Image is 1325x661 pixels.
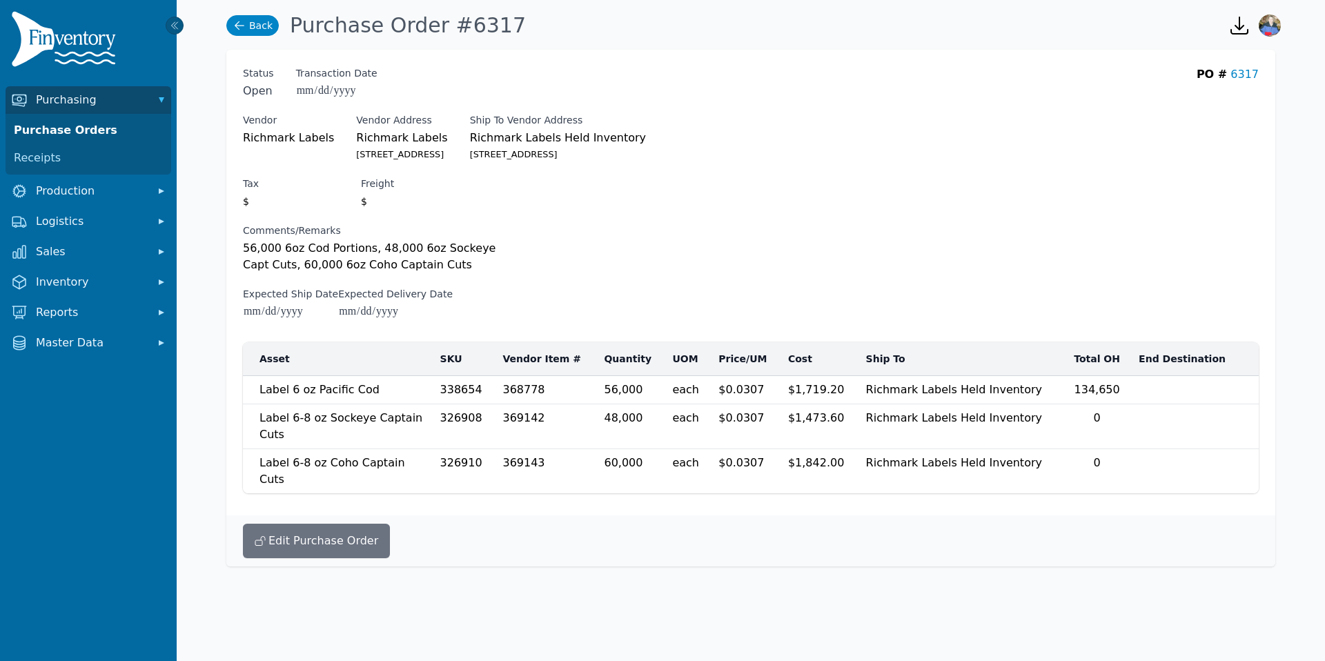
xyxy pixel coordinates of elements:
[1063,404,1130,449] td: 0
[6,299,171,326] button: Reports
[8,144,168,172] a: Receipts
[6,86,171,114] button: Purchasing
[361,193,369,210] span: $
[6,177,171,205] button: Production
[6,238,171,266] button: Sales
[664,342,710,376] th: UOM
[259,411,422,441] span: Label 6-8 oz Sockeye Captain Cuts
[718,383,764,396] span: $0.0307
[502,411,544,424] span: 369142
[710,342,780,376] th: Price/UM
[432,404,495,449] td: 326908
[6,268,171,296] button: Inventory
[432,342,495,376] th: SKU
[361,177,394,190] label: Freight
[780,342,858,376] th: Cost
[36,213,146,230] span: Logistics
[6,329,171,357] button: Master Data
[36,244,146,260] span: Sales
[1063,376,1130,404] td: 134,650
[36,335,146,351] span: Master Data
[604,456,642,469] span: 60,000
[604,411,642,424] span: 48,000
[243,83,274,99] span: Open
[36,92,146,108] span: Purchasing
[470,130,647,146] span: Richmark Labels Held Inventory
[718,411,764,424] span: $0.0307
[858,342,1064,376] th: Ship To
[243,130,334,146] span: Richmark Labels
[502,383,544,396] span: 368778
[1230,68,1259,81] a: 6317
[243,224,508,237] label: Comments/Remarks
[243,524,390,558] button: Edit Purchase Order
[259,383,380,396] span: Label 6 oz Pacific Cod
[502,456,544,469] span: 369143
[604,383,642,396] span: 56,000
[243,240,508,273] p: 56,000 6oz Cod Portions, 48,000 6oz Sockeye Capt Cuts, 60,000 6oz Coho Captain Cuts
[259,456,405,486] span: Label 6-8 oz Coho Captain Cuts
[226,15,279,36] a: Back
[432,376,495,404] td: 338654
[470,113,647,127] label: Ship To Vendor Address
[36,183,146,199] span: Production
[243,177,259,190] label: Tax
[672,410,702,426] span: each
[1130,342,1241,376] th: End Destination
[432,449,495,494] td: 326910
[243,66,274,80] span: Status
[788,411,844,424] span: $1,473.60
[243,113,334,127] label: Vendor
[356,130,447,146] span: Richmark Labels
[11,11,121,72] img: Finventory
[356,146,447,163] small: [STREET_ADDRESS]
[866,411,1042,424] span: Richmark Labels Held Inventory
[866,383,1042,396] span: Richmark Labels Held Inventory
[788,383,844,396] span: $1,719.20
[243,287,338,301] label: Expected Ship Date
[6,208,171,235] button: Logistics
[338,287,453,301] label: Expected Delivery Date
[243,342,432,376] th: Asset
[866,456,1042,469] span: Richmark Labels Held Inventory
[1197,68,1227,81] span: PO #
[36,304,146,321] span: Reports
[243,193,251,210] span: $
[494,342,596,376] th: Vendor Item #
[788,456,844,469] span: $1,842.00
[672,455,702,471] span: each
[290,13,526,38] h1: Purchase Order #6317
[672,382,702,398] span: each
[296,66,377,80] label: Transaction Date
[36,274,146,290] span: Inventory
[470,146,647,163] small: [STREET_ADDRESS]
[718,456,764,469] span: $0.0307
[1063,342,1130,376] th: Total OH
[596,342,664,376] th: Quantity
[8,117,168,144] a: Purchase Orders
[1259,14,1281,37] img: Jennifer Keith
[356,113,447,127] label: Vendor Address
[1063,449,1130,494] td: 0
